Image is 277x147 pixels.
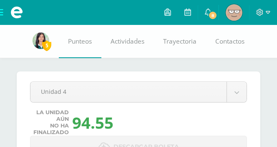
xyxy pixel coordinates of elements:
[30,82,247,102] a: Unidad 4
[154,25,206,58] a: Trayectoria
[41,82,216,101] span: Unidad 4
[42,40,51,51] span: 5
[111,37,144,46] span: Actividades
[208,11,217,20] span: 8
[59,25,101,58] a: Punteos
[215,37,244,46] span: Contactos
[33,109,69,136] span: La unidad aún no ha finalizado
[163,37,196,46] span: Trayectoria
[72,112,113,133] div: 94.55
[226,4,242,21] img: e3abb1ebbe6d3481a363f12c8e97d852.png
[33,32,49,49] img: 4c024f6bf71d5773428a8da74324d68e.png
[68,37,92,46] span: Punteos
[101,25,154,58] a: Actividades
[206,25,254,58] a: Contactos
